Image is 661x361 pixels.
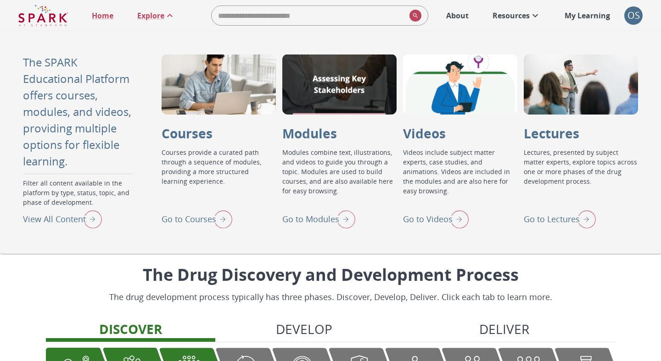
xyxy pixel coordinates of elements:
img: right arrow [209,207,232,231]
p: The SPARK Educational Platform offers courses, modules, and videos, providing multiple options fo... [23,54,139,170]
p: Videos include subject matter experts, case studies, and animations. Videos are included in the m... [403,148,517,207]
p: About [446,10,469,21]
p: Lectures, presented by subject matter experts, explore topics across one or more phases of the dr... [524,148,638,207]
img: right arrow [79,207,102,231]
p: Modules combine text, illustrations, and videos to guide you through a topic. Modules are used to... [282,148,397,207]
p: Resources [493,10,530,21]
p: The drug development process typically has three phases. Discover, Develop, Deliver. Click each t... [109,291,552,303]
div: Go to Modules [282,207,355,231]
p: Discover [99,319,162,339]
div: OS [624,6,643,25]
div: Go to Lectures [524,207,596,231]
p: Home [92,10,113,21]
p: Deliver [479,319,529,339]
div: Go to Courses [162,207,232,231]
img: Logo of SPARK at Stanford [18,5,68,27]
div: Go to Videos [403,207,469,231]
a: Explore [133,5,180,26]
a: Home [87,5,118,26]
div: View All Content [23,207,102,231]
a: About [442,5,473,26]
p: Go to Courses [162,213,216,225]
a: My Learning [560,5,615,26]
p: Go to Videos [403,213,453,225]
p: Go to Modules [282,213,339,225]
p: Lectures [524,124,579,143]
div: Videos [403,54,517,115]
p: The Drug Discovery and Development Process [109,263,552,287]
p: Courses provide a curated path through a sequence of modules, providing a more structured learnin... [162,148,276,207]
p: Go to Lectures [524,213,580,225]
a: Resources [488,5,545,26]
button: search [406,6,421,25]
p: Explore [137,10,164,21]
div: Courses [162,54,276,115]
img: right arrow [332,207,355,231]
img: right arrow [573,207,596,231]
p: Videos [403,124,446,143]
img: right arrow [446,207,469,231]
p: My Learning [565,10,610,21]
button: account of current user [624,6,643,25]
div: Lectures [524,54,638,115]
div: Modules [282,54,397,115]
p: Courses [162,124,213,143]
p: Filter all content available in the platform by type, status, topic, and phase of development. [23,178,139,207]
p: Modules [282,124,337,143]
p: View All Content [23,213,86,225]
p: Develop [276,319,332,339]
